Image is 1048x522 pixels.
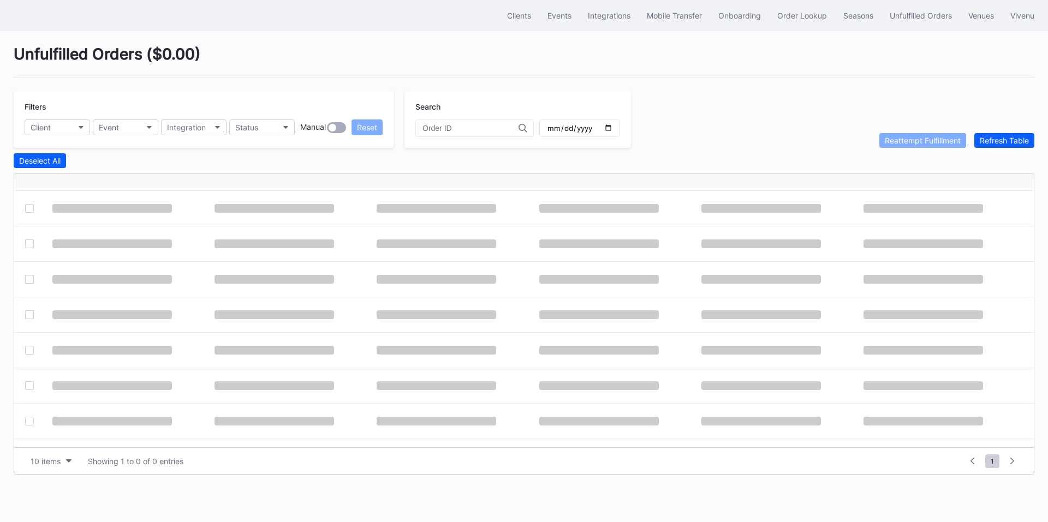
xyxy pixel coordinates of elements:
button: Mobile Transfer [639,5,710,26]
div: Clients [507,11,531,20]
button: Event [93,119,158,135]
div: Mobile Transfer [647,11,702,20]
button: Client [25,119,90,135]
div: Event [99,123,119,132]
div: Manual [300,122,326,133]
button: Venues [960,5,1002,26]
div: Reset [357,123,377,132]
div: Integration [167,123,206,132]
div: Vivenu [1010,11,1034,20]
button: Reattempt Fulfillment [879,133,966,148]
div: Client [31,123,51,132]
div: Reattempt Fulfillment [885,136,961,145]
button: Integrations [580,5,639,26]
button: Status [229,119,295,135]
div: Seasons [843,11,873,20]
div: Filters [25,102,383,111]
div: Status [235,123,258,132]
div: Order Lookup [777,11,827,20]
input: Order ID [422,124,519,133]
button: Onboarding [710,5,769,26]
div: Refresh Table [980,136,1029,145]
div: Showing 1 to 0 of 0 entries [88,457,183,466]
div: Unfulfilled Orders ( $0.00 ) [14,45,1034,77]
div: Events [547,11,571,20]
button: Reset [352,119,383,135]
button: Unfulfilled Orders [882,5,960,26]
button: Seasons [835,5,882,26]
div: Integrations [588,11,630,20]
div: Deselect All [19,156,61,165]
div: Search [415,102,620,111]
span: 1 [985,454,999,468]
button: Order Lookup [769,5,835,26]
button: Events [539,5,580,26]
button: 10 items [25,454,77,469]
div: 10 items [31,457,61,466]
button: Clients [499,5,539,26]
div: Onboarding [718,11,761,20]
button: Vivenu [1002,5,1043,26]
div: Unfulfilled Orders [890,11,952,20]
button: Refresh Table [974,133,1034,148]
button: Integration [161,119,227,135]
button: Deselect All [14,153,66,168]
div: Venues [968,11,994,20]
